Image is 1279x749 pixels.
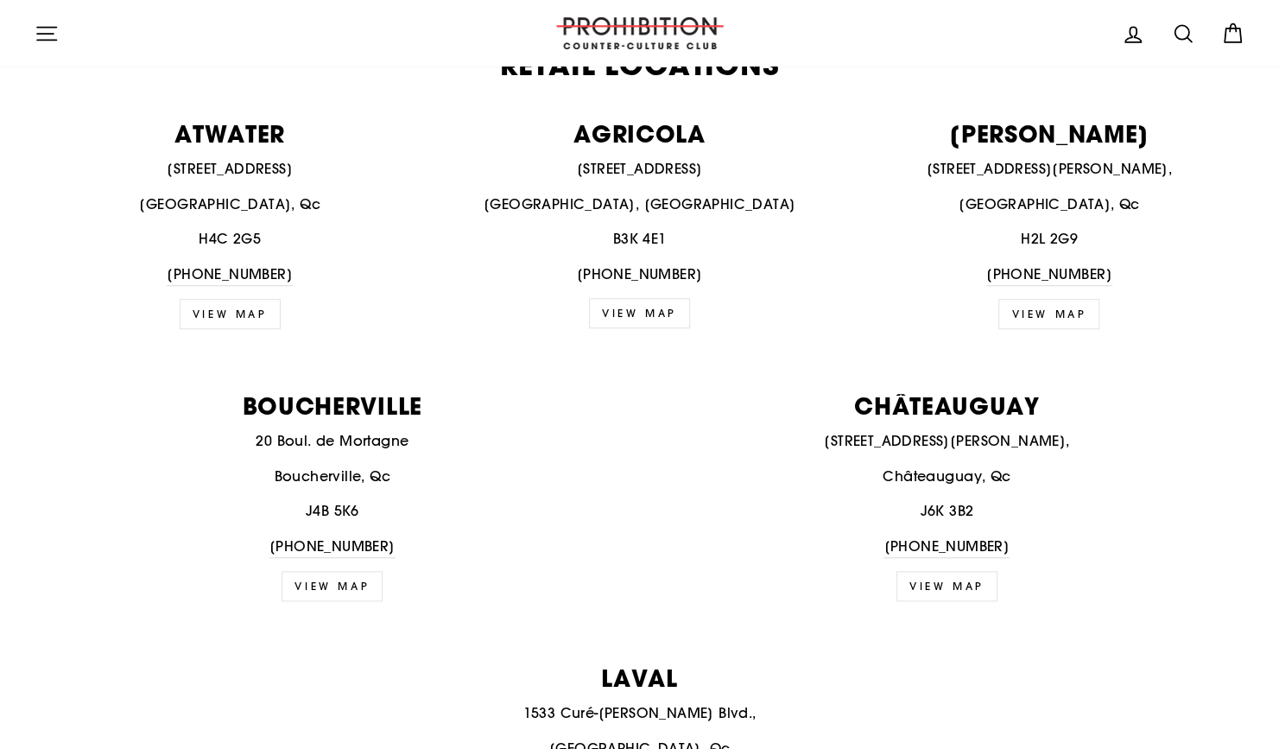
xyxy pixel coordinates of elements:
[589,298,690,328] a: VIEW MAP
[35,500,630,523] p: J4B 5K6
[854,194,1244,216] p: [GEOGRAPHIC_DATA], Qc
[444,228,834,251] p: B3K 4E1
[986,263,1112,287] a: [PHONE_NUMBER]
[167,263,293,287] a: [PHONE_NUMBER]
[269,536,396,559] a: [PHONE_NUMBER]
[35,466,630,488] p: Boucherville, Qc
[35,702,1244,725] p: 1533 Curé-[PERSON_NAME] Blvd.,
[35,194,425,216] p: [GEOGRAPHIC_DATA], Qc
[883,536,1010,559] a: [PHONE_NUMBER]
[854,122,1244,145] p: [PERSON_NAME]
[998,299,1099,329] a: view map
[649,500,1245,523] p: J6K 3B2
[444,263,834,286] p: [PHONE_NUMBER]
[35,158,425,181] p: [STREET_ADDRESS]
[896,571,997,601] a: view map
[444,158,834,181] p: [STREET_ADDRESS]
[854,158,1244,181] p: [STREET_ADDRESS][PERSON_NAME],
[649,394,1245,417] p: CHÂTEAUGUAY
[854,228,1244,251] p: H2L 2G9
[35,430,630,453] p: 20 Boul. de Mortagne
[444,122,834,145] p: AGRICOLA
[35,122,425,145] p: ATWATER
[180,299,281,329] a: VIEW MAP
[35,666,1244,689] p: LAVAL
[35,228,425,251] p: H4C 2G5
[444,194,834,216] p: [GEOGRAPHIC_DATA], [GEOGRAPHIC_DATA]
[649,466,1245,488] p: Châteauguay, Qc
[282,571,383,601] a: view map
[649,430,1245,453] p: [STREET_ADDRESS][PERSON_NAME],
[35,394,630,417] p: BOUCHERVILLE
[554,17,726,49] img: PROHIBITION COUNTER-CULTURE CLUB
[35,51,1244,79] h2: Retail Locations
